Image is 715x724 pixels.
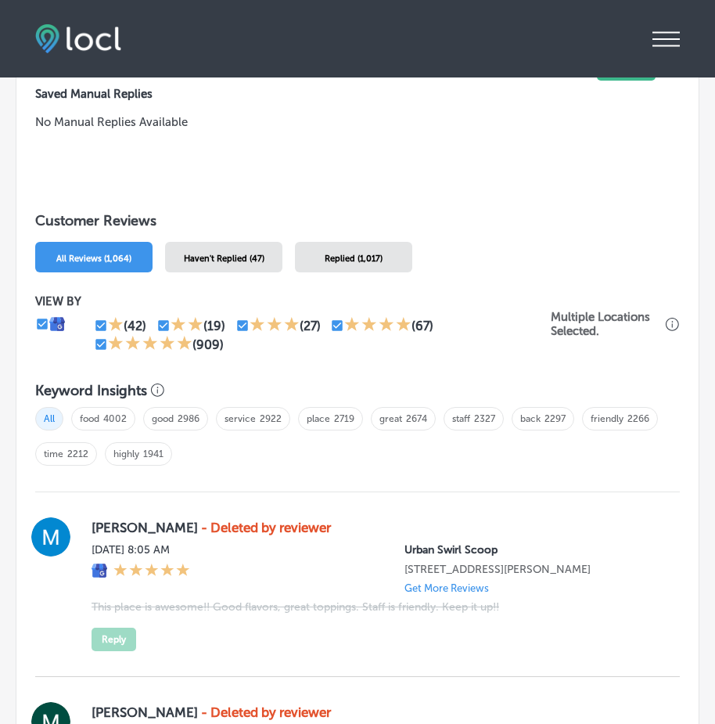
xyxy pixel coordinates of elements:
[184,254,264,264] span: Haven't Replied (47)
[404,563,655,576] p: 7130 Heritage Square Dr
[225,413,256,424] a: service
[591,413,623,424] a: friendly
[92,520,655,535] label: [PERSON_NAME]
[171,316,203,335] div: 2 Stars
[35,87,680,101] label: Saved Manual Replies
[92,600,556,614] blockquote: This place is awesome!! Good flavors, great toppings. Staff is friendly. Keep it up!!
[627,413,649,424] a: 2266
[307,413,330,424] a: place
[152,413,174,424] a: good
[103,413,127,424] a: 4002
[452,413,470,424] a: staff
[260,413,282,424] a: 2922
[80,413,99,424] a: food
[56,254,131,264] span: All Reviews (1,064)
[143,448,163,459] a: 1941
[35,24,121,53] img: fda3e92497d09a02dc62c9cd864e3231.png
[404,582,489,594] p: Get More Reviews
[113,448,139,459] a: highly
[544,413,566,424] a: 2297
[411,319,433,333] div: (67)
[108,335,192,354] div: 5 Stars
[35,212,680,236] h1: Customer Reviews
[178,413,199,424] a: 2986
[35,407,63,430] span: All
[379,413,402,424] a: great
[203,319,225,333] div: (19)
[113,563,190,580] div: 5 Stars
[35,113,680,131] p: No Manual Replies Available
[44,448,63,459] a: time
[474,413,495,424] a: 2327
[35,294,551,308] p: VIEW BY
[124,319,146,333] div: (42)
[92,704,655,720] label: [PERSON_NAME]
[325,254,383,264] span: Replied (1,017)
[108,316,124,335] div: 1 Star
[334,413,354,424] a: 2719
[67,448,88,459] a: 2212
[35,382,147,399] h3: Keyword Insights
[404,543,655,557] p: Urban Swirl Scoop
[250,316,300,335] div: 3 Stars
[92,543,190,557] label: [DATE] 8:05 AM
[201,704,331,720] strong: - Deleted by reviewer
[92,628,136,651] button: Reply
[201,520,331,535] strong: - Deleted by reviewer
[192,337,224,352] div: (909)
[344,316,411,335] div: 4 Stars
[551,310,662,338] p: Multiple Locations Selected.
[406,413,427,424] a: 2674
[520,413,541,424] a: back
[300,319,321,333] div: (27)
